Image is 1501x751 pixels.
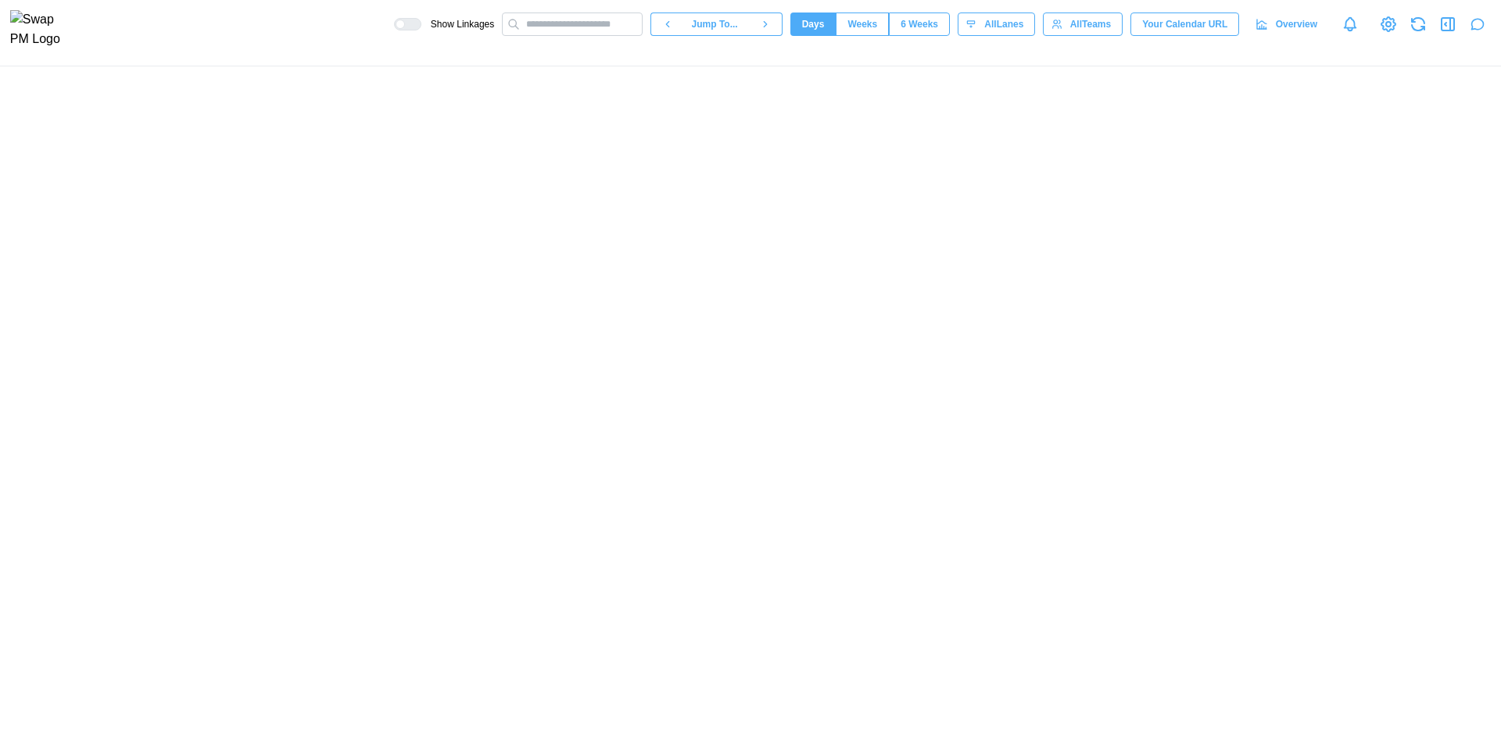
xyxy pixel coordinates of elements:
span: Overview [1276,13,1317,35]
button: Days [790,13,836,36]
button: AllTeams [1043,13,1123,36]
button: 6 Weeks [889,13,950,36]
span: 6 Weeks [901,13,938,35]
a: Overview [1247,13,1329,36]
span: All Teams [1070,13,1111,35]
span: Your Calendar URL [1142,13,1227,35]
button: Jump To... [684,13,748,36]
span: All Lanes [984,13,1023,35]
img: Swap PM Logo [10,10,73,49]
a: Notifications [1337,11,1363,38]
button: Refresh Grid [1407,13,1429,35]
span: Jump To... [692,13,738,35]
button: Open project assistant [1467,13,1488,35]
span: Days [802,13,825,35]
span: Weeks [847,13,877,35]
button: Weeks [836,13,889,36]
button: AllLanes [958,13,1035,36]
a: View Project [1377,13,1399,35]
span: Show Linkages [421,18,494,30]
button: Your Calendar URL [1130,13,1239,36]
button: Open Drawer [1437,13,1459,35]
